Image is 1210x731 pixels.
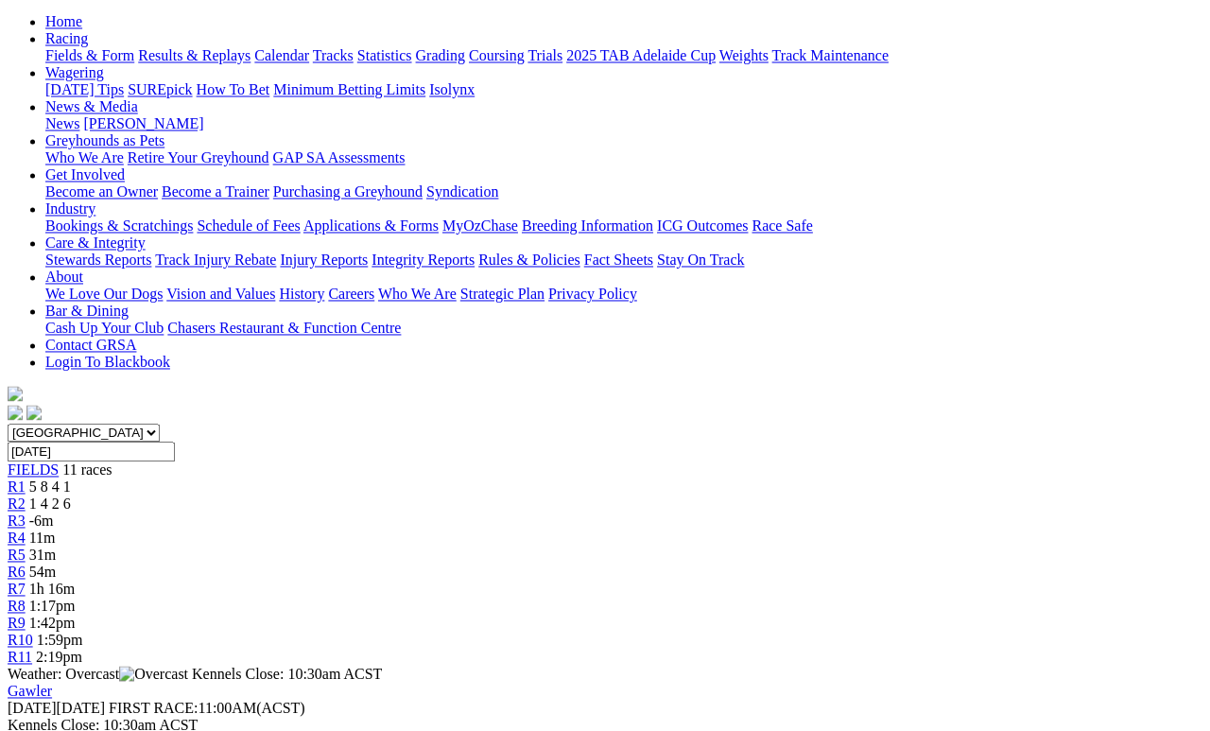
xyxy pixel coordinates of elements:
[8,405,23,420] img: facebook.svg
[45,354,170,370] a: Login To Blackbook
[45,183,1202,200] div: Get Involved
[8,442,175,461] input: Select date
[45,115,79,131] a: News
[45,13,82,29] a: Home
[8,513,26,529] a: R3
[372,252,475,268] a: Integrity Reports
[45,30,88,46] a: Racing
[166,286,275,302] a: Vision and Values
[29,564,56,580] span: 54m
[8,581,26,597] a: R7
[8,530,26,546] a: R4
[45,166,125,183] a: Get Involved
[29,598,76,614] span: 1:17pm
[8,461,59,478] a: FIELDS
[26,405,42,420] img: twitter.svg
[45,81,1202,98] div: Wagering
[45,303,129,319] a: Bar & Dining
[45,235,146,251] a: Care & Integrity
[138,47,251,63] a: Results & Replays
[45,183,158,200] a: Become an Owner
[45,47,134,63] a: Fields & Form
[8,496,26,512] a: R2
[469,47,525,63] a: Coursing
[416,47,465,63] a: Grading
[657,252,744,268] a: Stay On Track
[45,47,1202,64] div: Racing
[8,700,105,716] span: [DATE]
[772,47,889,63] a: Track Maintenance
[45,252,1202,269] div: Care & Integrity
[426,183,498,200] a: Syndication
[8,666,192,682] span: Weather: Overcast
[192,666,382,682] span: Kennels Close: 10:30am ACST
[29,547,56,563] span: 31m
[37,632,83,648] span: 1:59pm
[280,252,368,268] a: Injury Reports
[62,461,112,478] span: 11 races
[29,615,76,631] span: 1:42pm
[45,269,83,285] a: About
[119,666,188,683] img: Overcast
[8,700,57,716] span: [DATE]
[719,47,769,63] a: Weights
[254,47,309,63] a: Calendar
[584,252,653,268] a: Fact Sheets
[109,700,305,716] span: 11:00AM(ACST)
[8,386,23,401] img: logo-grsa-white.png
[29,496,71,512] span: 1 4 2 6
[273,149,406,165] a: GAP SA Assessments
[45,81,124,97] a: [DATE] Tips
[45,252,151,268] a: Stewards Reports
[8,598,26,614] a: R8
[45,200,95,217] a: Industry
[460,286,544,302] a: Strategic Plan
[197,218,300,234] a: Schedule of Fees
[273,81,425,97] a: Minimum Betting Limits
[522,218,653,234] a: Breeding Information
[45,149,124,165] a: Who We Are
[8,615,26,631] a: R9
[442,218,518,234] a: MyOzChase
[45,320,1202,337] div: Bar & Dining
[8,649,32,665] a: R11
[45,132,164,148] a: Greyhounds as Pets
[45,286,1202,303] div: About
[566,47,716,63] a: 2025 TAB Adelaide Cup
[548,286,637,302] a: Privacy Policy
[197,81,270,97] a: How To Bet
[155,252,276,268] a: Track Injury Rebate
[29,530,56,546] span: 11m
[273,183,423,200] a: Purchasing a Greyhound
[45,218,1202,235] div: Industry
[8,547,26,563] a: R5
[45,115,1202,132] div: News & Media
[29,479,71,495] span: 5 8 4 1
[45,320,164,336] a: Cash Up Your Club
[128,81,192,97] a: SUREpick
[429,81,475,97] a: Isolynx
[36,649,82,665] span: 2:19pm
[45,337,136,353] a: Contact GRSA
[8,564,26,580] a: R6
[83,115,203,131] a: [PERSON_NAME]
[8,479,26,495] span: R1
[162,183,269,200] a: Become a Trainer
[45,149,1202,166] div: Greyhounds as Pets
[128,149,269,165] a: Retire Your Greyhound
[29,513,54,529] span: -6m
[29,581,75,597] span: 1h 16m
[45,98,138,114] a: News & Media
[167,320,401,336] a: Chasers Restaurant & Function Centre
[527,47,562,63] a: Trials
[8,632,33,648] a: R10
[752,218,812,234] a: Race Safe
